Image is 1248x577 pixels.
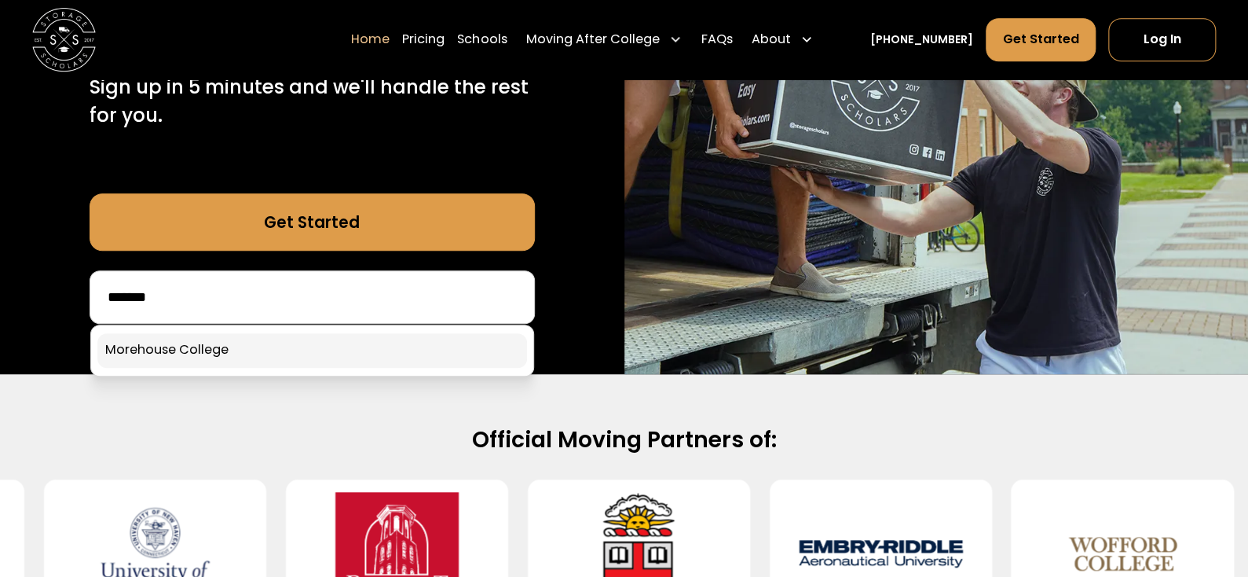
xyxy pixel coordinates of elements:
div: About [752,30,791,49]
h2: Official Moving Partners of: [115,425,1133,454]
a: Pricing [402,17,445,62]
p: Sign up in 5 minutes and we'll handle the rest for you. [90,73,535,130]
a: Schools [457,17,507,62]
img: Storage Scholars main logo [32,8,96,72]
a: Home [351,17,390,62]
a: Get Started [986,18,1096,61]
div: Moving After College [520,17,689,62]
a: Log In [1108,18,1217,61]
a: Get Started [90,193,535,251]
a: FAQs [701,17,732,62]
a: home [32,8,96,72]
a: [PHONE_NUMBER] [870,31,973,48]
div: Moving After College [526,30,660,49]
div: About [745,17,819,62]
